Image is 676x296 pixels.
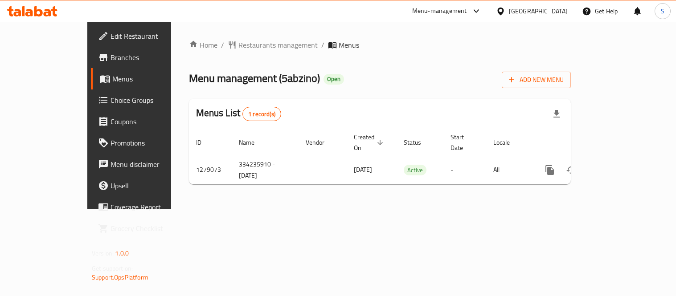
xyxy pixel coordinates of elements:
span: [DATE] [354,164,372,175]
span: Restaurants management [238,40,318,50]
h2: Menus List [196,106,281,121]
th: Actions [532,129,632,156]
button: Change Status [561,159,582,181]
span: Add New Menu [509,74,564,85]
span: Active [404,165,426,175]
a: Home [189,40,217,50]
a: Support.OpsPlatform [92,272,148,283]
span: 1 record(s) [243,110,281,118]
a: Branches [91,47,200,68]
a: Choice Groups [91,89,200,111]
span: Branches [111,52,193,63]
span: 1.0.0 [115,247,129,259]
div: [GEOGRAPHIC_DATA] [509,6,568,16]
span: Name [239,137,266,148]
a: Grocery Checklist [91,218,200,239]
span: Menus [339,40,359,50]
span: Locale [493,137,521,148]
span: Choice Groups [111,95,193,105]
span: ID [196,137,213,148]
button: Add New Menu [502,72,571,88]
td: All [486,156,532,184]
li: / [321,40,324,50]
div: Total records count [242,107,281,121]
td: - [443,156,486,184]
div: Export file [546,103,567,125]
a: Coverage Report [91,196,200,218]
span: S [661,6,664,16]
td: 1279073 [189,156,232,184]
a: Edit Restaurant [91,25,200,47]
div: Menu-management [412,6,467,16]
span: Vendor [306,137,336,148]
span: Coupons [111,116,193,127]
a: Upsell [91,175,200,196]
span: Version: [92,247,114,259]
nav: breadcrumb [189,40,571,50]
span: Open [324,75,344,83]
span: Coverage Report [111,202,193,212]
span: Menus [112,73,193,84]
li: / [221,40,224,50]
span: Created On [354,132,386,153]
span: Grocery Checklist [111,223,193,234]
span: Menu management ( 5abzino ) [189,68,320,88]
a: Promotions [91,132,200,154]
td: 334235910 - [DATE] [232,156,299,184]
span: Menu disclaimer [111,159,193,170]
a: Restaurants management [228,40,318,50]
a: Menus [91,68,200,89]
span: Status [404,137,433,148]
button: more [539,159,561,181]
span: Upsell [111,180,193,191]
span: Get support on: [92,263,133,274]
div: Open [324,74,344,85]
span: Promotions [111,138,193,148]
a: Menu disclaimer [91,154,200,175]
span: Edit Restaurant [111,31,193,41]
span: Start Date [451,132,475,153]
a: Coupons [91,111,200,132]
table: enhanced table [189,129,632,184]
